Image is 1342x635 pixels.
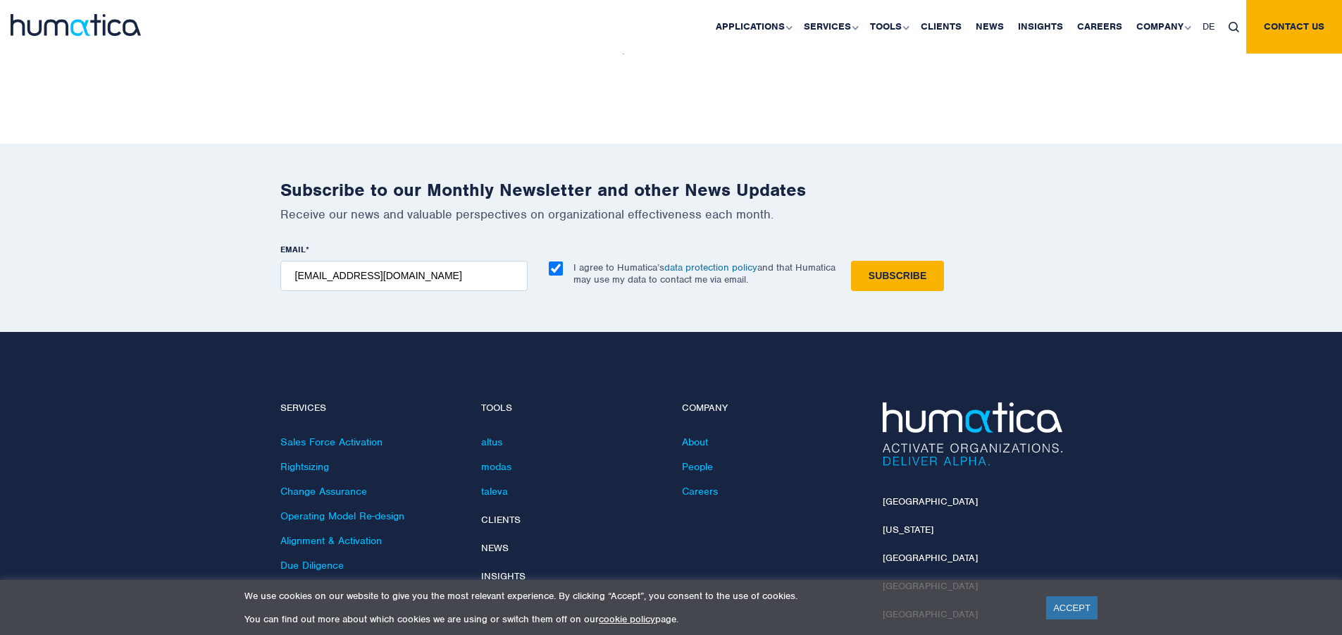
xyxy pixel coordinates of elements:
[280,559,344,572] a: Due Diligence
[599,613,655,625] a: cookie policy
[682,436,708,448] a: About
[481,460,511,473] a: modas
[1203,20,1214,32] span: DE
[280,261,528,291] input: name@company.com
[11,14,141,36] img: logo
[1229,22,1239,32] img: search_icon
[851,261,944,291] input: Subscribe
[883,552,978,564] a: [GEOGRAPHIC_DATA]
[280,460,329,473] a: Rightsizing
[280,206,1062,222] p: Receive our news and valuable perspectives on organizational effectiveness each month.
[244,613,1029,625] p: You can find out more about which cookies we are using or switch them off on our page.
[573,261,835,285] p: I agree to Humatica’s and that Humatica may use my data to contact me via email.
[280,510,404,522] a: Operating Model Re-design
[481,436,502,448] a: altus
[280,402,460,414] h4: Services
[481,570,526,582] a: Insights
[280,534,382,547] a: Alignment & Activation
[1046,596,1098,619] a: ACCEPT
[280,244,306,255] span: EMAIL
[244,590,1029,602] p: We use cookies on our website to give you the most relevant experience. By clicking “Accept”, you...
[280,179,1062,201] h2: Subscribe to our Monthly Newsletter and other News Updates
[481,485,508,498] a: taleva
[481,402,661,414] h4: Tools
[883,495,978,507] a: [GEOGRAPHIC_DATA]
[682,485,718,498] a: Careers
[481,542,509,554] a: News
[481,514,521,526] a: Clients
[280,485,367,498] a: Change Assurance
[682,460,713,473] a: People
[664,261,757,273] a: data protection policy
[280,436,383,448] a: Sales Force Activation
[682,402,862,414] h4: Company
[883,402,1062,466] img: Humatica
[883,524,933,536] a: [US_STATE]
[549,261,563,276] input: I agree to Humatica’sdata protection policyand that Humatica may use my data to contact me via em...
